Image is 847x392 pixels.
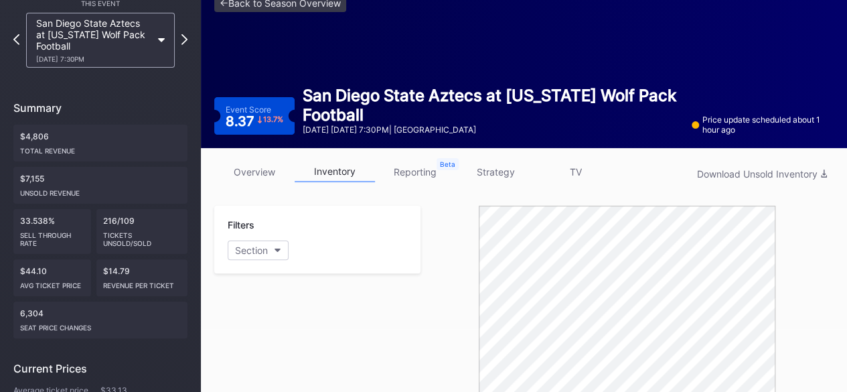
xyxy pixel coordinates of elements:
[228,219,407,231] div: Filters
[690,165,834,183] button: Download Unsold Inventory
[13,167,187,204] div: $7,155
[96,259,187,296] div: $14.79
[13,209,91,254] div: 33.538%
[13,362,187,375] div: Current Prices
[536,161,616,182] a: TV
[455,161,536,182] a: strategy
[228,241,289,260] button: Section
[295,161,375,182] a: inventory
[303,86,684,125] div: San Diego State Aztecs at [US_STATE] Wolf Pack Football
[96,209,187,254] div: 216/109
[20,141,181,155] div: Total Revenue
[20,184,181,197] div: Unsold Revenue
[235,245,268,256] div: Section
[303,125,684,135] div: [DATE] [DATE] 7:30PM | [GEOGRAPHIC_DATA]
[214,161,295,182] a: overview
[20,226,84,247] div: Sell Through Rate
[20,276,84,289] div: Avg ticket price
[103,276,181,289] div: Revenue per ticket
[226,115,284,128] div: 8.37
[103,226,181,247] div: Tickets Unsold/Sold
[13,302,187,338] div: 6,304
[697,168,827,180] div: Download Unsold Inventory
[375,161,455,182] a: reporting
[263,116,283,123] div: 13.7 %
[36,55,151,63] div: [DATE] 7:30PM
[20,318,181,332] div: seat price changes
[226,105,271,115] div: Event Score
[13,101,187,115] div: Summary
[692,115,834,135] div: Price update scheduled about 1 hour ago
[13,259,91,296] div: $44.10
[13,125,187,161] div: $4,806
[36,17,151,63] div: San Diego State Aztecs at [US_STATE] Wolf Pack Football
